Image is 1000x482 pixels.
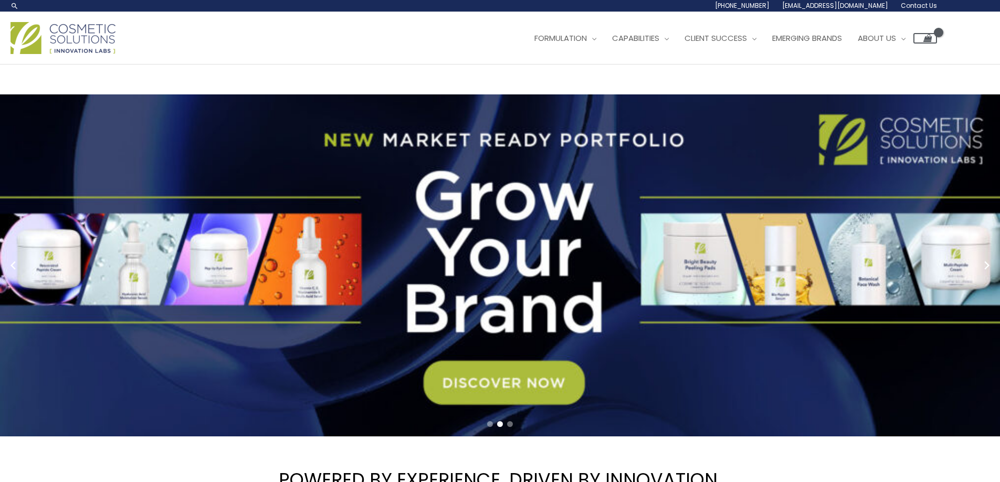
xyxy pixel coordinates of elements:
[534,33,587,44] span: Formulation
[10,2,19,10] a: Search icon link
[507,421,513,427] span: Go to slide 3
[772,33,842,44] span: Emerging Brands
[612,33,659,44] span: Capabilities
[901,1,937,10] span: Contact Us
[497,421,503,427] span: Go to slide 2
[979,258,995,273] button: Next slide
[764,23,850,54] a: Emerging Brands
[604,23,677,54] a: Capabilities
[519,23,937,54] nav: Site Navigation
[487,421,493,427] span: Go to slide 1
[5,258,21,273] button: Previous slide
[685,33,747,44] span: Client Success
[10,22,115,54] img: Cosmetic Solutions Logo
[527,23,604,54] a: Formulation
[913,33,937,44] a: View Shopping Cart, empty
[850,23,913,54] a: About Us
[858,33,896,44] span: About Us
[782,1,888,10] span: [EMAIL_ADDRESS][DOMAIN_NAME]
[715,1,770,10] span: [PHONE_NUMBER]
[677,23,764,54] a: Client Success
